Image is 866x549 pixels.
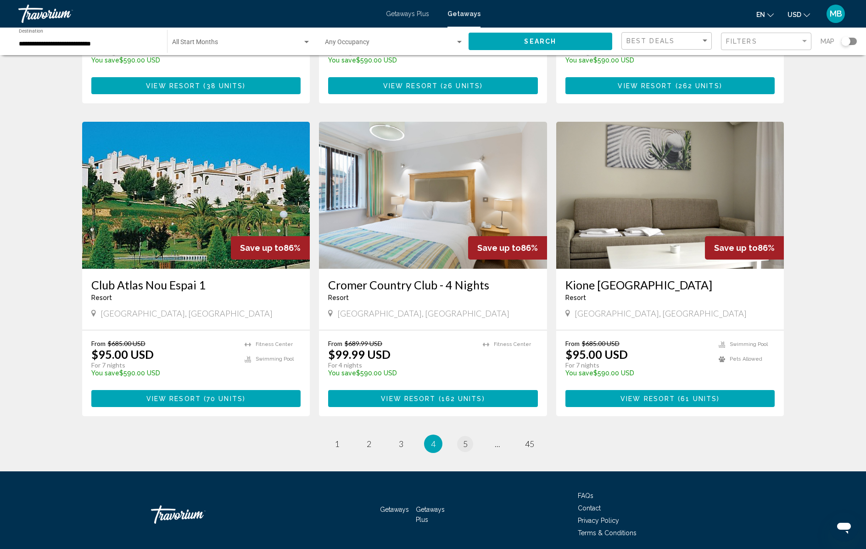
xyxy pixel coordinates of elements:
span: $689.99 USD [345,340,382,347]
span: Pets Allowed [730,356,762,362]
a: Privacy Policy [578,517,619,524]
span: [GEOGRAPHIC_DATA], [GEOGRAPHIC_DATA] [575,308,747,318]
span: 3 [399,439,403,449]
span: Fitness Center [494,341,531,347]
a: Getaways Plus [416,506,445,523]
p: $590.00 USD [328,369,474,377]
span: 162 units [441,395,482,402]
span: You save [328,57,356,64]
span: View Resort [618,82,672,90]
button: View Resort(262 units) [565,77,775,94]
p: $590.00 USD [565,57,711,64]
span: Swimming Pool [730,341,768,347]
span: 26 units [443,82,480,90]
a: Travorium [151,501,243,528]
button: View Resort(70 units) [91,390,301,407]
span: en [756,11,765,18]
button: Change language [756,8,774,21]
mat-select: Sort by [626,37,709,45]
a: Getaways [447,10,480,17]
p: For 7 nights [91,361,236,369]
span: Best Deals [626,37,675,45]
span: Save up to [240,243,284,253]
button: User Menu [824,4,848,23]
p: $590.00 USD [91,57,236,64]
span: 38 units [207,82,243,90]
p: $590.00 USD [565,369,710,377]
button: View Resort(38 units) [91,77,301,94]
button: View Resort(162 units) [328,390,538,407]
span: ( ) [675,395,720,402]
img: 4097I01X.jpg [319,122,547,269]
a: Contact [578,504,601,512]
a: Getaways [380,506,409,513]
span: ( ) [438,82,483,90]
a: Getaways Plus [386,10,429,17]
a: Club Atlas Nou Espai 1 [91,278,301,292]
span: 2 [367,439,371,449]
span: USD [788,11,801,18]
button: Search [469,33,613,50]
span: 70 units [207,395,243,402]
span: $685.00 USD [108,340,145,347]
span: $685.00 USD [582,340,620,347]
span: 61 units [681,395,717,402]
p: $99.99 USD [328,347,391,361]
span: From [91,340,106,347]
span: You save [91,57,119,64]
h3: Kione [GEOGRAPHIC_DATA] [565,278,775,292]
span: Save up to [477,243,521,253]
span: View Resort [381,395,436,402]
span: View Resort [383,82,438,90]
a: Travorium [18,5,377,23]
span: Save up to [714,243,758,253]
span: From [565,340,580,347]
span: 262 units [678,82,720,90]
span: You save [91,369,119,377]
img: 2848I01X.jpg [556,122,784,269]
span: ( ) [436,395,485,402]
p: $95.00 USD [91,347,154,361]
span: [GEOGRAPHIC_DATA], [GEOGRAPHIC_DATA] [337,308,509,318]
span: MB [830,9,842,18]
span: View Resort [620,395,675,402]
span: ( ) [201,82,246,90]
button: View Resort(61 units) [565,390,775,407]
span: 1 [335,439,339,449]
div: 86% [705,236,784,260]
a: Cromer Country Club - 4 Nights [328,278,538,292]
ul: Pagination [82,435,784,453]
a: View Resort(26 units) [328,77,538,94]
span: You save [328,369,356,377]
span: 45 [525,439,534,449]
div: 86% [231,236,310,260]
p: $590.00 USD [91,369,236,377]
iframe: Button to launch messaging window [829,512,859,542]
span: You save [565,369,593,377]
span: Map [821,35,834,48]
span: ... [495,439,500,449]
a: Terms & Conditions [578,529,637,537]
a: FAQs [578,492,593,499]
span: From [328,340,342,347]
span: Resort [328,294,349,301]
span: Fitness Center [256,341,293,347]
p: $590.00 USD [328,57,473,64]
span: You save [565,57,593,64]
span: Swimming Pool [256,356,294,362]
div: 86% [468,236,547,260]
p: For 7 nights [565,361,710,369]
span: Resort [91,294,112,301]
